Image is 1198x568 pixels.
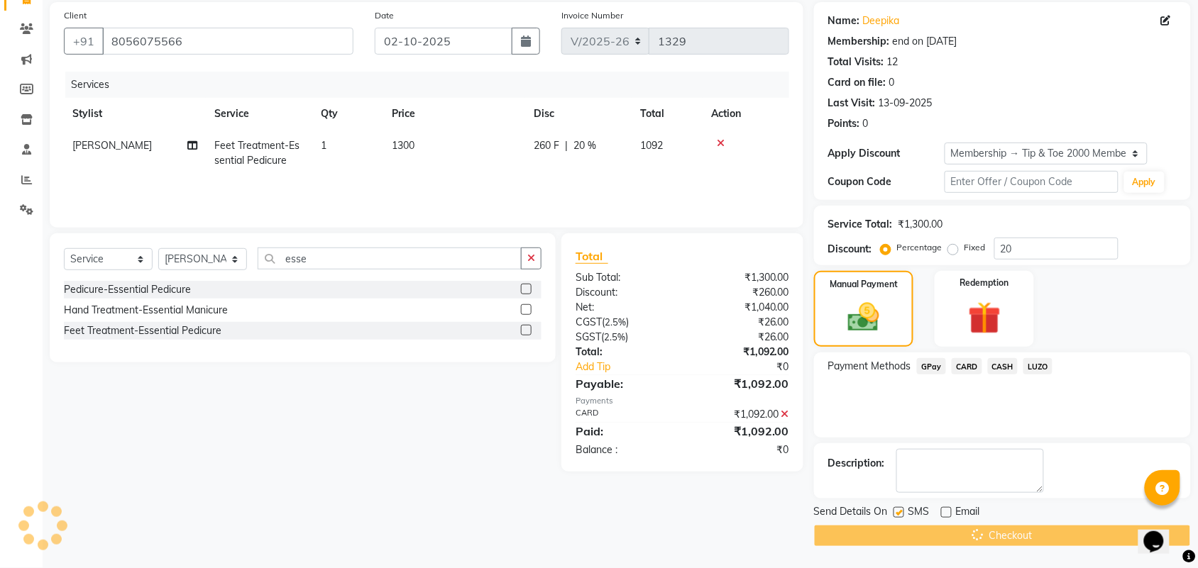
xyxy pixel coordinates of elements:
iframe: chat widget [1138,511,1184,554]
div: Net: [565,300,683,315]
div: 0 [889,75,895,90]
span: CGST [576,316,602,328]
span: Email [956,504,980,522]
div: Apply Discount [828,146,945,161]
div: Paid: [565,423,683,440]
div: CARD [565,407,683,422]
img: _gift.svg [958,298,1011,338]
div: ₹260.00 [682,285,800,300]
span: | [565,138,568,153]
th: Qty [312,98,383,130]
div: ₹1,092.00 [682,375,800,392]
th: Action [703,98,789,130]
div: ₹1,300.00 [898,217,943,232]
div: ₹1,300.00 [682,270,800,285]
div: Payments [576,395,789,407]
div: ( ) [565,330,683,345]
div: Payable: [565,375,683,392]
th: Stylist [64,98,206,130]
div: Discount: [828,242,872,257]
div: 0 [863,116,869,131]
span: CASH [988,358,1018,374]
label: Client [64,9,87,22]
label: Redemption [960,277,1009,289]
span: 260 F [534,138,559,153]
span: 1300 [392,139,414,152]
div: Feet Treatment-Essential Pedicure [64,323,221,338]
div: ₹1,040.00 [682,300,800,315]
span: 1 [321,139,326,152]
div: ₹1,092.00 [682,423,800,440]
span: GPay [917,358,946,374]
div: Discount: [565,285,683,300]
div: Services [65,72,800,98]
div: Coupon Code [828,174,945,189]
label: Date [375,9,394,22]
img: _cash.svg [838,299,889,335]
button: Apply [1124,172,1165,193]
label: Percentage [897,241,943,254]
div: Card on file: [828,75,886,90]
span: Total [576,249,608,264]
div: Sub Total: [565,270,683,285]
div: ₹0 [702,360,800,374]
div: Last Visit: [828,96,876,111]
th: Total [632,98,703,130]
th: Price [383,98,525,130]
div: ( ) [565,315,683,330]
div: ₹26.00 [682,315,800,330]
div: Hand Treatment-Essential Manicure [64,303,228,318]
div: 13-09-2025 [879,96,933,111]
div: Pedicure-Essential Pedicure [64,282,191,297]
div: ₹0 [682,442,800,457]
div: Total Visits: [828,55,884,69]
a: Add Tip [565,360,702,374]
input: Search by Name/Mobile/Email/Code [102,28,353,55]
span: 2.5% [605,316,626,328]
span: Payment Methods [828,359,911,374]
span: CARD [952,358,982,374]
div: ₹1,092.00 [682,407,800,422]
div: Membership: [828,34,890,49]
th: Service [206,98,312,130]
span: 2.5% [604,331,625,343]
a: Deepika [863,13,900,28]
div: Points: [828,116,860,131]
div: end on [DATE] [893,34,957,49]
label: Invoice Number [561,9,623,22]
span: [PERSON_NAME] [72,139,152,152]
span: SGST [576,330,601,343]
input: Search or Scan [258,247,522,269]
div: Description: [828,456,885,471]
span: SMS [908,504,930,522]
div: Service Total: [828,217,893,232]
span: 20 % [573,138,596,153]
span: 1092 [640,139,663,152]
span: LUZO [1023,358,1053,374]
div: Total: [565,345,683,360]
div: Balance : [565,442,683,457]
button: +91 [64,28,104,55]
div: ₹1,092.00 [682,345,800,360]
div: ₹26.00 [682,330,800,345]
input: Enter Offer / Coupon Code [945,171,1119,193]
div: Name: [828,13,860,28]
th: Disc [525,98,632,130]
div: 12 [887,55,898,69]
span: Feet Treatment-Essential Pedicure [214,139,299,167]
label: Manual Payment [830,278,898,291]
span: Send Details On [814,504,888,522]
label: Fixed [965,241,986,254]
